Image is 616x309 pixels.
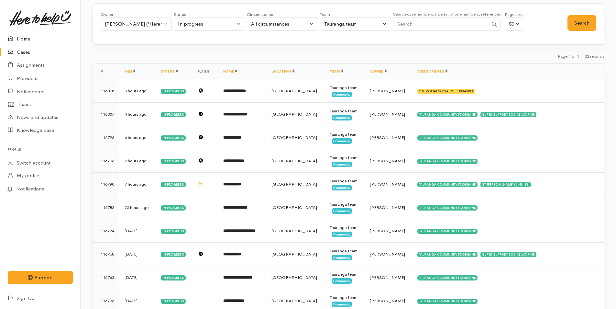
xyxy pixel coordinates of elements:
[417,182,478,187] div: TAURANGA COMMUNITY FOODBANK
[370,69,387,74] a: Owner
[480,252,536,257] div: SUPER SUPPORT SOCIAL WORKER
[271,88,317,94] span: [GEOGRAPHIC_DATA]
[370,88,405,94] span: [PERSON_NAME]
[271,205,317,210] span: [GEOGRAPHIC_DATA]
[330,271,359,278] div: Tauranga team
[105,20,162,28] div: [PERSON_NAME] ('Here to help u')
[174,11,245,18] div: Status
[330,224,359,231] div: Tauranga team
[505,11,524,18] div: Page size
[119,149,156,173] td: 7 hours ago
[330,85,359,91] div: Tauranga team
[161,299,186,304] div: In progress
[332,208,352,213] span: Community
[370,135,405,140] span: [PERSON_NAME]
[93,149,119,173] td: 116793
[417,275,478,280] div: TAURANGA COMMUNITY FOODBANK
[332,302,352,307] span: Community
[567,15,596,31] button: Search
[393,17,488,31] input: Search
[480,112,536,117] div: SUPER SUPPORT SOCIAL WORKER
[271,251,317,257] span: [GEOGRAPHIC_DATA]
[330,131,359,138] div: Tauranga team
[161,252,186,257] div: In progress
[178,20,235,28] div: In progress
[320,11,391,18] div: Team
[119,173,156,196] td: 7 hours ago
[161,205,186,211] div: In progress
[509,20,514,28] div: 50
[93,64,119,79] th: #
[332,115,352,120] span: Community
[417,205,478,211] div: TAURANGA COMMUNITY FOODBANK
[417,135,478,141] div: TAURANGA COMMUNITY FOODBANK
[161,159,186,164] div: In progress
[161,135,186,141] div: In progress
[558,53,604,59] small: Page 1 of 1 32 records
[271,228,317,234] span: [GEOGRAPHIC_DATA]
[93,103,119,126] td: 116807
[119,219,156,243] td: [DATE]
[93,173,119,196] td: 116790
[8,271,73,284] button: Support
[161,69,178,74] a: Status
[161,182,186,187] div: In progress
[119,243,156,266] td: [DATE]
[271,158,317,164] span: [GEOGRAPHIC_DATA]
[370,298,405,303] span: [PERSON_NAME]
[119,103,156,126] td: 4 hours ago
[161,229,186,234] div: In progress
[320,17,391,31] button: Tauranga team
[417,252,478,257] div: TAURANGA COMMUNITY FOODBANK
[251,20,308,28] div: All circumstances
[8,145,73,154] h6: Profile
[271,135,317,140] span: [GEOGRAPHIC_DATA]
[125,69,135,74] a: Age
[370,251,405,257] span: [PERSON_NAME]
[192,64,218,79] th: Flags
[370,228,405,234] span: [PERSON_NAME]
[581,53,583,59] span: |
[93,266,119,289] td: 116763
[161,275,186,280] div: In progress
[330,294,359,301] div: Tauranga team
[417,69,447,74] a: Assignments
[101,17,172,31] button: Rachel Proctor ('Here to help u')
[417,112,478,117] div: TAURANGA COMMUNITY FOODBANK
[271,69,294,74] a: Location
[417,159,478,164] div: TAURANGA COMMUNITY FOODBANK
[393,11,501,17] small: Search case numbers, names, phone numbers, references
[332,162,352,167] span: Community
[332,255,352,260] span: Community
[271,181,317,187] span: [GEOGRAPHIC_DATA]
[174,17,245,31] button: In progress
[161,112,186,117] div: In progress
[93,196,119,219] td: 116783
[370,205,405,210] span: [PERSON_NAME]
[247,17,318,31] button: All circumstances
[271,111,317,117] span: [GEOGRAPHIC_DATA]
[370,181,405,187] span: [PERSON_NAME]
[370,111,405,117] span: [PERSON_NAME]
[417,229,478,234] div: TAURANGA COMMUNITY FOODBANK
[332,232,352,237] span: Community
[330,154,359,161] div: Tauranga team
[101,11,172,18] div: Owner
[119,79,156,103] td: 3 hours ago
[271,298,317,303] span: [GEOGRAPHIC_DATA]
[330,178,359,184] div: Tauranga team
[271,275,317,280] span: [GEOGRAPHIC_DATA]
[370,275,405,280] span: [PERSON_NAME]
[332,278,352,283] span: Community
[332,92,352,97] span: Community
[93,243,119,266] td: 116768
[119,196,156,219] td: 23 hours ago
[119,266,156,289] td: [DATE]
[330,108,359,114] div: Tauranga team
[330,248,359,254] div: Tauranga team
[330,201,359,208] div: Tauranga team
[119,126,156,149] td: 6 hours ago
[417,299,478,304] div: TAURANGA COMMUNITY FOODBANK
[223,69,237,74] a: Name
[505,17,524,31] button: 50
